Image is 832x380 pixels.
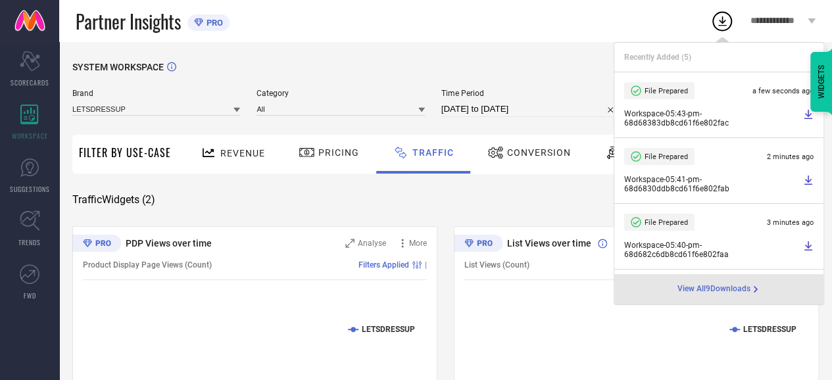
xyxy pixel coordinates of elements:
span: List Views (Count) [464,260,529,270]
span: Time Period [441,89,620,98]
span: Workspace - 05:41-pm - 68d6830ddb8cd61f6e802fab [624,175,800,193]
span: Filters Applied [358,260,409,270]
span: Partner Insights [76,8,181,35]
a: Download [803,175,814,193]
span: Category [257,89,424,98]
span: a few seconds ago [752,87,814,95]
span: | [425,260,427,270]
span: Workspace - 05:40-pm - 68d682c6db8cd61f6e802faa [624,241,800,259]
span: Analyse [358,239,386,248]
text: LETSDRESSUP [362,325,415,334]
span: TRENDS [18,237,41,247]
span: Filter By Use-Case [79,145,171,160]
svg: Zoom [345,239,355,248]
span: More [409,239,427,248]
span: Traffic [412,147,454,158]
span: SYSTEM WORKSPACE [72,62,164,72]
span: List Views over time [507,238,591,249]
div: Open download list [710,9,734,33]
span: 2 minutes ago [767,153,814,161]
span: Pricing [318,147,359,158]
span: File Prepared [645,218,688,227]
span: File Prepared [645,87,688,95]
span: Product Display Page Views (Count) [83,260,212,270]
div: Open download page [677,284,761,295]
span: SUGGESTIONS [10,184,50,194]
span: PDP Views over time [126,238,212,249]
span: Recently Added ( 5 ) [624,53,691,62]
span: View All 9 Downloads [677,284,750,295]
span: WORKSPACE [12,131,48,141]
span: Revenue [220,148,265,158]
span: 3 minutes ago [767,218,814,227]
a: Download [803,241,814,259]
span: Brand [72,89,240,98]
span: SCORECARDS [11,78,49,87]
a: Download [803,109,814,128]
input: Select time period [441,101,620,117]
span: File Prepared [645,153,688,161]
div: Premium [72,235,121,254]
span: Workspace - 05:43-pm - 68d68383db8cd61f6e802fac [624,109,800,128]
span: Conversion [507,147,571,158]
div: Premium [454,235,502,254]
text: LETSDRESSUP [743,325,796,334]
a: View All9Downloads [677,284,761,295]
span: PRO [203,18,223,28]
span: Traffic Widgets ( 2 ) [72,193,155,206]
span: FWD [24,291,36,300]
